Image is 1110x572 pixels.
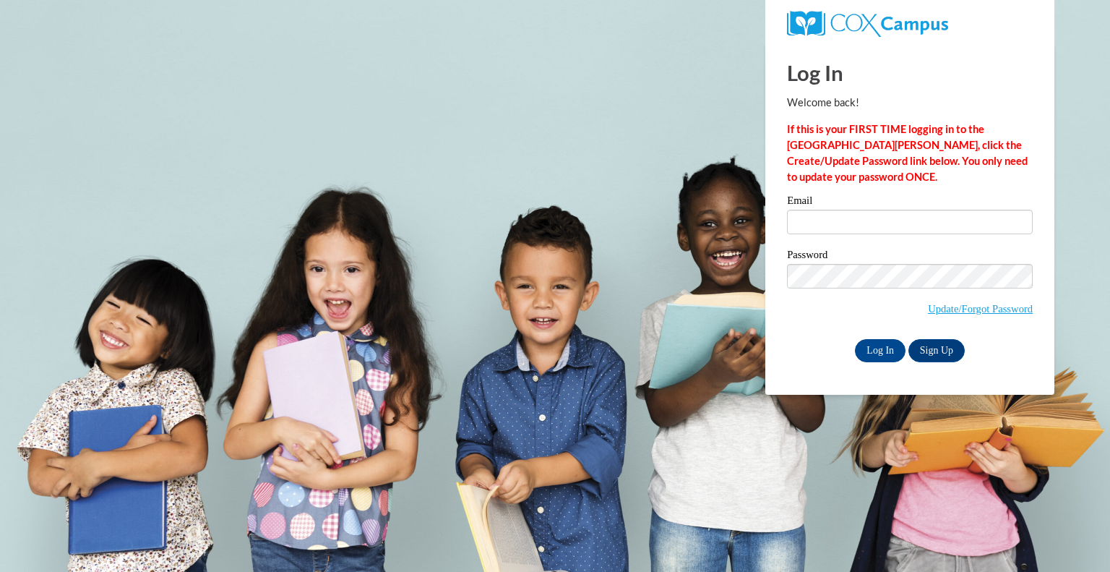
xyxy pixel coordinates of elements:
a: Sign Up [908,339,965,362]
strong: If this is your FIRST TIME logging in to the [GEOGRAPHIC_DATA][PERSON_NAME], click the Create/Upd... [787,123,1028,183]
label: Email [787,195,1033,210]
h1: Log In [787,58,1033,87]
img: COX Campus [787,11,948,37]
input: Log In [855,339,905,362]
p: Welcome back! [787,95,1033,111]
label: Password [787,249,1033,264]
a: COX Campus [787,17,948,29]
a: Update/Forgot Password [928,303,1033,315]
